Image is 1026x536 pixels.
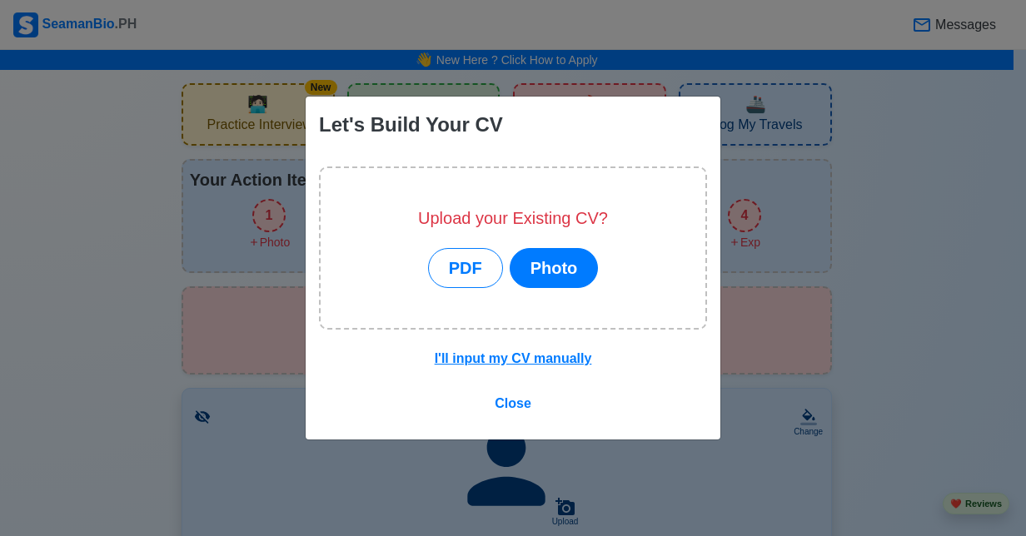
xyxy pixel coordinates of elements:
u: I'll input my CV manually [435,351,592,365]
button: I'll input my CV manually [424,343,603,375]
h5: Upload your Existing CV? [418,208,608,228]
button: PDF [428,248,503,288]
button: Close [484,388,542,419]
span: Close [495,396,531,410]
div: Let's Build Your CV [319,110,503,140]
button: Photo [510,248,599,288]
